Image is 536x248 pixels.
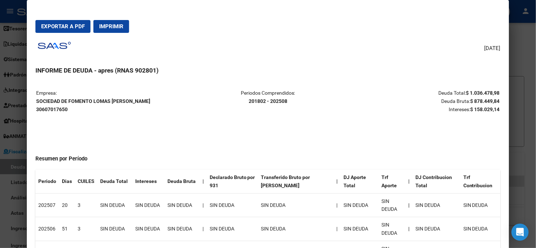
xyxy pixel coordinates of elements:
[413,170,461,193] th: DJ Contribucion Total
[249,98,287,104] strong: 201802 - 202508
[35,20,91,33] button: Exportar a PDF
[346,89,500,113] p: Deuda Total: Deuda Bruta: Intereses:
[461,217,501,241] td: SIN DEUDA
[484,44,501,53] span: [DATE]
[406,217,413,241] th: |
[207,193,258,217] td: SIN DEUDA
[406,193,413,217] th: |
[413,193,461,217] td: SIN DEUDA
[334,170,341,193] th: |
[191,89,345,105] p: Periodos Comprendidos:
[132,193,165,217] td: SIN DEUDA
[200,217,207,241] td: |
[36,98,150,112] strong: SOCIEDAD DE FOMENTO LOMAS [PERSON_NAME] 30607017650
[75,193,97,217] td: 3
[341,217,379,241] td: SIN DEUDA
[93,20,129,33] button: Imprimir
[35,155,501,163] h4: Resumen por Período
[379,170,406,193] th: Trf Aporte
[132,170,165,193] th: Intereses
[59,170,75,193] th: Dias
[165,217,200,241] td: SIN DEUDA
[258,193,334,217] td: SIN DEUDA
[97,193,132,217] td: SIN DEUDA
[334,193,341,217] td: |
[413,217,461,241] td: SIN DEUDA
[75,217,97,241] td: 3
[132,217,165,241] td: SIN DEUDA
[35,193,59,217] td: 202507
[341,193,379,217] td: SIN DEUDA
[258,170,334,193] th: Transferido Bruto por [PERSON_NAME]
[379,217,406,241] td: SIN DEUDA
[75,170,97,193] th: CUILES
[35,170,59,193] th: Periodo
[99,23,123,30] span: Imprimir
[406,170,413,193] th: |
[165,193,200,217] td: SIN DEUDA
[35,217,59,241] td: 202506
[41,23,85,30] span: Exportar a PDF
[207,170,258,193] th: Declarado Bruto por 931
[461,170,501,193] th: Trf Contribucion
[341,170,379,193] th: DJ Aporte Total
[466,90,500,96] strong: $ 1.036.478,98
[59,217,75,241] td: 51
[512,224,529,241] div: Open Intercom Messenger
[471,98,500,104] strong: $ 878.449,84
[200,170,207,193] th: |
[461,193,501,217] td: SIN DEUDA
[59,193,75,217] td: 20
[35,66,501,75] h3: INFORME DE DEUDA - apres (RNAS 902801)
[379,193,406,217] td: SIN DEUDA
[471,106,500,112] strong: $ 158.029,14
[334,217,341,241] td: |
[97,217,132,241] td: SIN DEUDA
[36,89,190,113] p: Empresa:
[97,170,132,193] th: Deuda Total
[207,217,258,241] td: SIN DEUDA
[165,170,200,193] th: Deuda Bruta
[200,193,207,217] td: |
[258,217,334,241] td: SIN DEUDA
